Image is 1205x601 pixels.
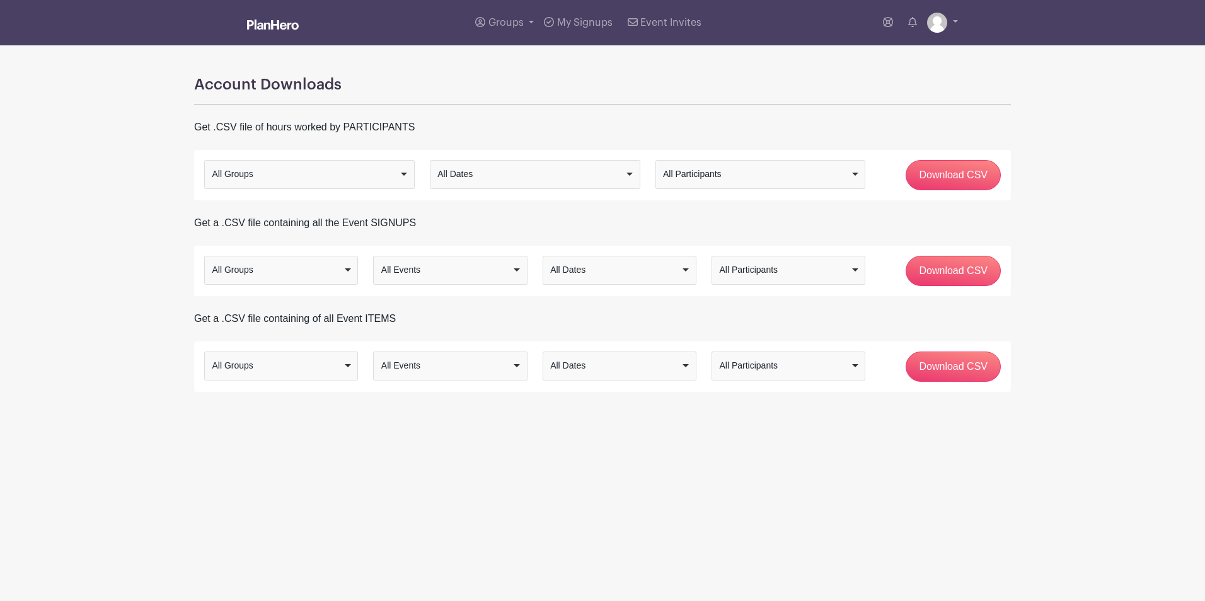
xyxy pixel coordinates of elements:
h4: Account Downloads [194,76,1011,94]
div: All Participants [663,168,850,181]
input: Download CSV [906,352,1001,382]
div: Get .CSV file of hours worked by PARTICIPANTS [194,120,1011,135]
img: default-ce2991bfa6775e67f084385cd625a349d9dcbb7a52a09fb2fda1e96e2d18dcdb.png [927,13,947,33]
input: Download CSV [906,256,1001,286]
div: All Groups [212,168,400,181]
span: Event Invites [640,18,701,28]
div: All Dates [550,263,681,277]
div: All Dates [437,168,625,181]
div: All Events [381,263,512,277]
div: Get a .CSV file containing all the Event SIGNUPS [194,215,1011,231]
div: All Participants [719,263,850,277]
div: All Dates [550,359,681,372]
div: All Groups [212,359,343,372]
div: All Groups [212,263,343,277]
div: Get a .CSV file containing of all Event ITEMS [194,311,1011,326]
div: All Participants [719,359,850,372]
input: Download CSV [906,160,1001,190]
span: Groups [488,18,524,28]
img: logo_white-6c42ec7e38ccf1d336a20a19083b03d10ae64f83f12c07503d8b9e83406b4c7d.svg [247,20,299,30]
div: All Events [381,359,512,372]
span: My Signups [557,18,613,28]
